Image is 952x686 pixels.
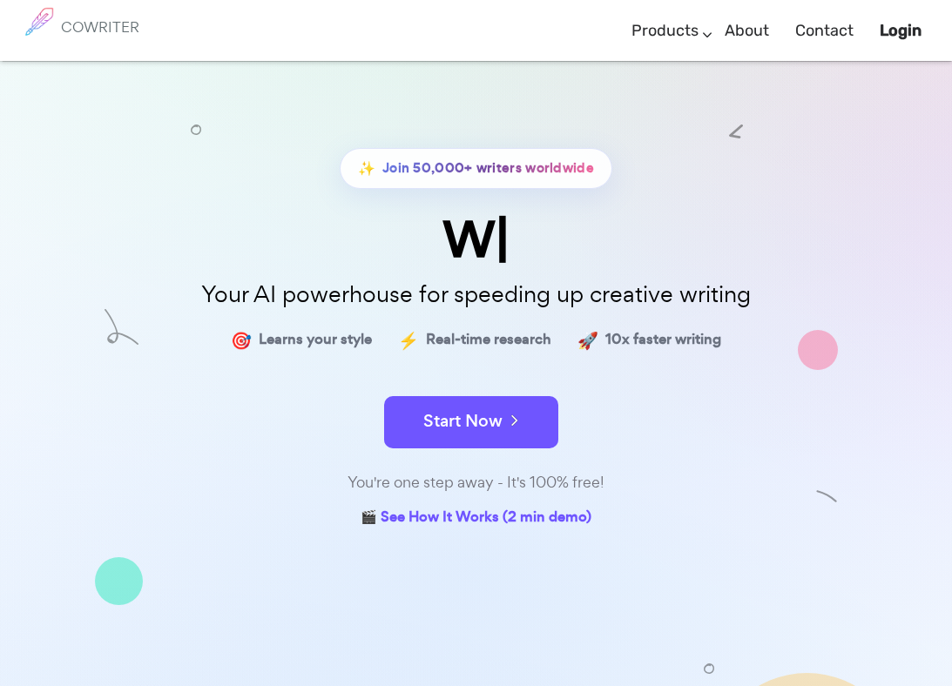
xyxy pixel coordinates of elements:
span: ✨ [358,156,375,181]
span: Learns your style [259,327,372,353]
span: ⚡ [398,327,419,353]
span: 🎯 [231,327,252,353]
h6: COWRITER [61,19,139,35]
b: Login [880,21,922,40]
span: 🚀 [577,327,598,353]
a: About [725,5,769,57]
span: 10x faster writing [605,327,721,353]
img: shape [95,557,143,605]
span: Join 50,000+ writers worldwide [382,156,594,181]
img: shape [704,662,714,673]
p: Your AI powerhouse for speeding up creative writing [41,276,912,313]
button: Start Now [384,396,558,448]
a: Login [880,5,922,57]
a: Contact [795,5,854,57]
span: Real-time research [426,327,551,353]
div: You're one step away - It's 100% free! [41,470,912,495]
a: 🎬 See How It Works (2 min demo) [361,505,591,532]
a: Products [631,5,699,57]
div: W [41,215,912,265]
